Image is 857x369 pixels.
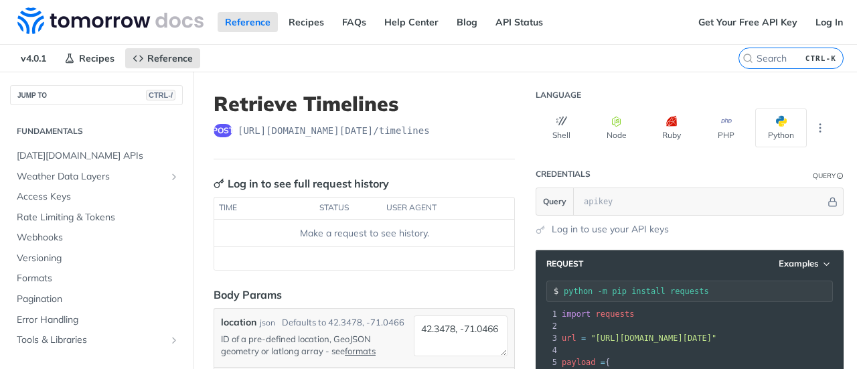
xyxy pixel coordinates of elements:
i: Information [837,173,844,179]
div: Make a request to see history. [220,226,509,240]
a: Webhooks [10,228,183,248]
a: Reference [125,48,200,68]
a: Help Center [377,12,446,32]
a: Recipes [57,48,122,68]
span: { [562,358,610,367]
div: 5 [536,356,559,368]
svg: More ellipsis [814,122,826,134]
p: ID of a pre-defined location, GeoJSON geometry or latlong array - see [221,333,408,357]
a: FAQs [335,12,374,32]
a: Log In [808,12,850,32]
span: v4.0.1 [13,48,54,68]
a: API Status [488,12,550,32]
span: "[URL][DOMAIN_NAME][DATE]" [591,334,716,343]
a: Blog [449,12,485,32]
kbd: CTRL-K [802,52,840,65]
a: Weather Data LayersShow subpages for Weather Data Layers [10,167,183,187]
span: requests [596,309,635,319]
div: Defaults to 42.3478, -71.0466 [282,316,404,329]
span: CTRL-/ [146,90,175,100]
span: Access Keys [17,190,179,204]
a: Tools & LibrariesShow subpages for Tools & Libraries [10,330,183,350]
button: Show subpages for Weather Data Layers [169,171,179,182]
div: 3 [536,332,559,344]
div: json [260,317,275,329]
div: QueryInformation [813,171,844,181]
button: Query [536,188,574,215]
span: = [581,334,586,343]
span: = [601,358,605,367]
span: Rate Limiting & Tokens [17,211,179,224]
a: Versioning [10,248,183,269]
div: 4 [536,344,559,356]
div: Body Params [214,287,282,303]
button: Hide [826,195,840,208]
a: Pagination [10,289,183,309]
div: Query [813,171,836,181]
svg: Key [214,178,224,189]
h1: Retrieve Timelines [214,92,515,116]
span: Formats [17,272,179,285]
button: Python [755,108,807,147]
a: Reference [218,12,278,32]
input: Request instructions [564,287,832,296]
span: [DATE][DOMAIN_NAME] APIs [17,149,179,163]
input: apikey [577,188,826,215]
h2: Fundamentals [10,125,183,137]
span: https://api.tomorrow.io/v4/timelines [238,124,430,137]
div: Credentials [536,169,591,179]
a: Formats [10,269,183,289]
span: Error Handling [17,313,179,327]
span: post [214,124,232,137]
button: Shell [536,108,587,147]
div: 2 [536,320,559,332]
span: Weather Data Layers [17,170,165,183]
span: import [562,309,591,319]
th: time [214,198,315,219]
div: Language [536,90,581,100]
span: Examples [779,258,819,269]
div: 1 [536,308,559,320]
span: Tools & Libraries [17,334,165,347]
button: More Languages [810,118,830,138]
a: Rate Limiting & Tokens [10,208,183,228]
th: user agent [382,198,487,219]
button: Ruby [645,108,697,147]
a: Log in to use your API keys [552,222,669,236]
button: PHP [700,108,752,147]
span: Pagination [17,293,179,306]
span: url [562,334,576,343]
a: [DATE][DOMAIN_NAME] APIs [10,146,183,166]
div: Log in to see full request history [214,175,389,192]
span: Versioning [17,252,179,265]
th: status [315,198,382,219]
button: Examples [774,257,836,271]
a: Get Your Free API Key [691,12,805,32]
button: JUMP TOCTRL-/ [10,85,183,105]
a: Error Handling [10,310,183,330]
a: Access Keys [10,187,183,207]
span: Request [540,259,583,269]
a: formats [345,346,376,356]
span: payload [562,358,596,367]
label: location [221,315,256,329]
textarea: 42.3478, -71.0466 [414,315,508,356]
button: Node [591,108,642,147]
svg: Search [743,53,753,64]
img: Tomorrow.io Weather API Docs [17,7,204,34]
span: Webhooks [17,231,179,244]
button: Show subpages for Tools & Libraries [169,335,179,346]
span: Recipes [79,52,114,64]
span: Query [543,196,566,208]
span: Reference [147,52,193,64]
a: Recipes [281,12,331,32]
